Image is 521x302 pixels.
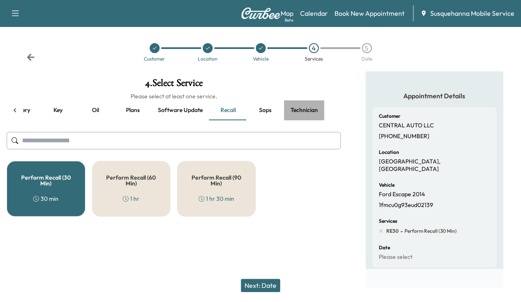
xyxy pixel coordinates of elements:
[106,175,157,186] h5: Perform Recall (60 Min)
[334,8,405,18] a: Book New Appointment
[199,195,234,203] div: 1 hr 30 min
[379,219,397,224] h6: Services
[309,43,319,53] div: 4
[284,100,325,120] button: Technician
[209,100,247,120] button: Recall
[241,7,281,19] img: Curbee Logo
[198,56,218,61] div: Location
[362,43,372,53] div: 5
[379,191,425,198] p: Ford Escape 2014
[361,56,372,61] div: Date
[281,8,293,18] a: MapBeta
[379,114,400,119] h6: Customer
[305,56,323,61] div: Services
[379,253,412,261] p: Please select
[27,53,35,61] div: Back
[247,100,284,120] button: Sops
[7,78,341,92] h1: 4 . Select Service
[379,183,395,188] h6: Vehicle
[39,100,77,120] button: Key
[379,245,390,250] h6: Date
[285,17,293,23] div: Beta
[253,56,269,61] div: Vehicle
[77,100,114,120] button: Oil
[123,195,139,203] div: 1 hr
[379,202,433,209] p: 1fmcu0g93eud02139
[300,8,328,18] a: Calendar
[114,100,151,120] button: Plans
[386,228,399,234] span: RE30
[151,100,209,120] button: Software update
[33,195,58,203] div: 30 min
[379,158,490,173] p: [GEOGRAPHIC_DATA], [GEOGRAPHIC_DATA]
[7,92,341,100] h6: Please select at least one service.
[379,122,434,129] p: CENTRAL AUTO LLC
[379,150,399,155] h6: Location
[20,175,72,186] h5: Perform Recall (30 Min)
[144,56,165,61] div: Customer
[403,228,457,234] span: Perform Recall (30 Min)
[372,91,497,100] h5: Appointment Details
[191,175,242,186] h5: Perform Recall (90 Min)
[379,133,429,140] p: [PHONE_NUMBER]
[430,8,514,18] span: Susquehanna Mobile Service
[241,279,280,292] button: Next: Date
[399,227,403,235] span: -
